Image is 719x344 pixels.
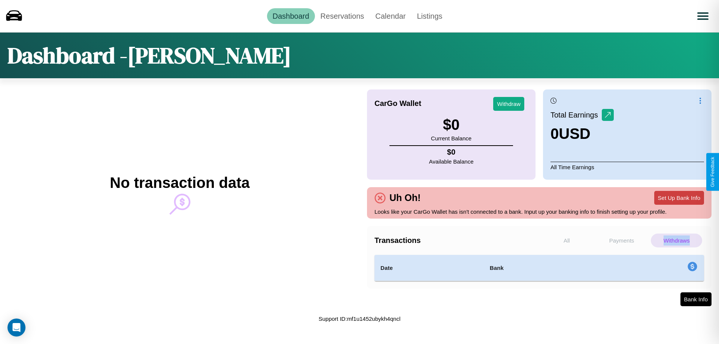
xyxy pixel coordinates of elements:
[550,162,704,172] p: All Time Earnings
[429,148,474,156] h4: $ 0
[370,8,411,24] a: Calendar
[710,157,715,187] div: Give Feedback
[374,255,704,281] table: simple table
[374,99,421,108] h4: CarGo Wallet
[315,8,370,24] a: Reservations
[490,264,594,273] h4: Bank
[493,97,524,111] button: Withdraw
[596,234,647,247] p: Payments
[374,207,704,217] p: Looks like your CarGo Wallet has isn't connected to a bank. Input up your banking info to finish ...
[680,292,712,306] button: Bank Info
[411,8,448,24] a: Listings
[431,116,471,133] h3: $ 0
[550,125,614,142] h3: 0 USD
[374,236,539,245] h4: Transactions
[692,6,713,27] button: Open menu
[380,264,478,273] h4: Date
[7,40,291,71] h1: Dashboard - [PERSON_NAME]
[319,314,400,324] p: Support ID: mf1u1452ubykh4qncl
[651,234,702,247] p: Withdraws
[429,156,474,167] p: Available Balance
[267,8,315,24] a: Dashboard
[431,133,471,143] p: Current Balance
[541,234,592,247] p: All
[654,191,704,205] button: Set Up Bank Info
[7,319,25,337] div: Open Intercom Messenger
[110,174,249,191] h2: No transaction data
[386,192,424,203] h4: Uh Oh!
[550,108,602,122] p: Total Earnings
